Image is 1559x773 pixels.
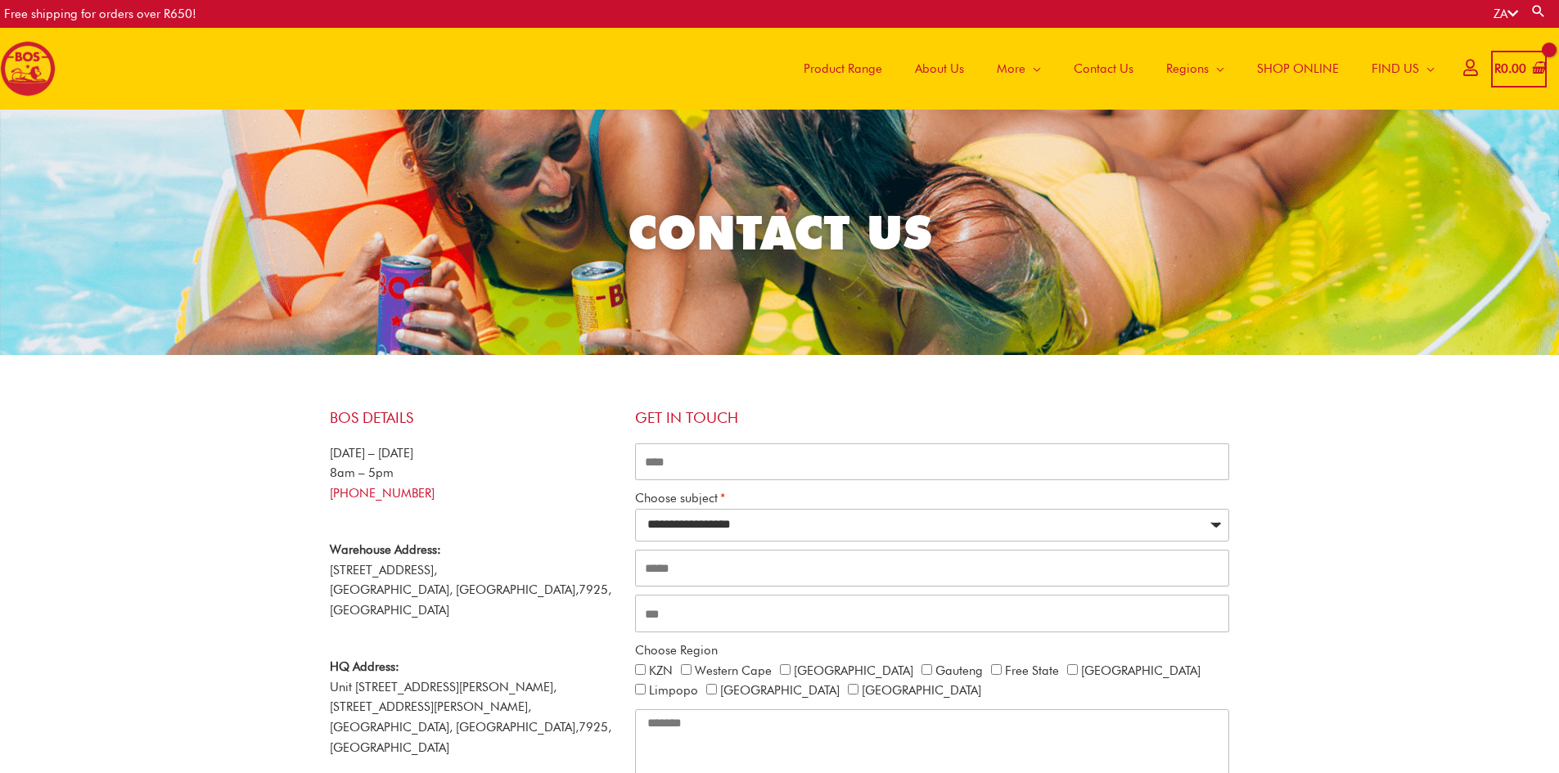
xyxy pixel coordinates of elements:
label: Western Cape [695,663,772,678]
a: More [980,28,1057,110]
label: [GEOGRAPHIC_DATA] [1081,663,1201,678]
h2: CONTACT US [322,202,1237,263]
strong: Warehouse Address: [330,542,441,557]
span: More [997,44,1025,93]
span: [GEOGRAPHIC_DATA], [GEOGRAPHIC_DATA], [330,582,579,597]
a: Regions [1150,28,1241,110]
label: Free State [1005,663,1059,678]
span: 8am – 5pm [330,465,394,480]
a: Product Range [787,28,899,110]
h4: Get in touch [635,409,1230,427]
a: View Shopping Cart, empty [1491,51,1547,88]
label: Limpopo [649,683,698,698]
span: About Us [915,44,964,93]
span: [GEOGRAPHIC_DATA], [GEOGRAPHIC_DATA], [330,720,579,735]
a: [PHONE_NUMBER] [330,486,435,501]
label: [GEOGRAPHIC_DATA] [862,683,981,698]
span: [STREET_ADDRESS], [330,563,437,578]
a: Search button [1530,3,1547,19]
a: About Us [899,28,980,110]
label: [GEOGRAPHIC_DATA] [794,663,913,678]
label: Choose subject [635,488,725,509]
label: [GEOGRAPHIC_DATA] [720,683,840,698]
span: [DATE] – [DATE] [330,446,413,461]
nav: Site Navigation [775,28,1451,110]
span: R [1494,61,1501,76]
span: Contact Us [1074,44,1133,93]
span: Product Range [804,44,882,93]
a: ZA [1494,7,1518,21]
label: Choose Region [635,640,718,661]
span: Unit [STREET_ADDRESS][PERSON_NAME], [330,659,556,694]
span: Regions [1166,44,1209,93]
a: Contact Us [1057,28,1150,110]
span: 7925, [GEOGRAPHIC_DATA] [330,720,611,755]
label: Gauteng [935,663,983,678]
label: KZN [649,663,673,678]
bdi: 0.00 [1494,61,1526,76]
span: FIND US [1372,44,1419,93]
strong: HQ Address: [330,659,399,674]
span: [STREET_ADDRESS][PERSON_NAME], [330,699,531,714]
span: SHOP ONLINE [1257,44,1339,93]
h4: BOS Details [330,409,619,427]
a: SHOP ONLINE [1241,28,1355,110]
